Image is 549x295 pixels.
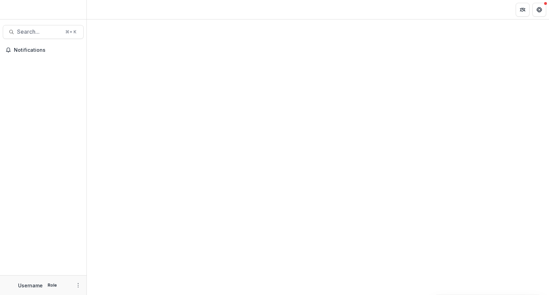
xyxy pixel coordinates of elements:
span: Notifications [14,47,81,53]
button: More [74,281,82,289]
nav: breadcrumb [90,5,119,15]
span: Search... [17,28,61,35]
p: Username [18,282,43,289]
div: ⌘ + K [64,28,78,36]
button: Search... [3,25,84,39]
button: Partners [516,3,530,17]
button: Notifications [3,44,84,56]
button: Get Help [532,3,546,17]
p: Role [45,282,59,288]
